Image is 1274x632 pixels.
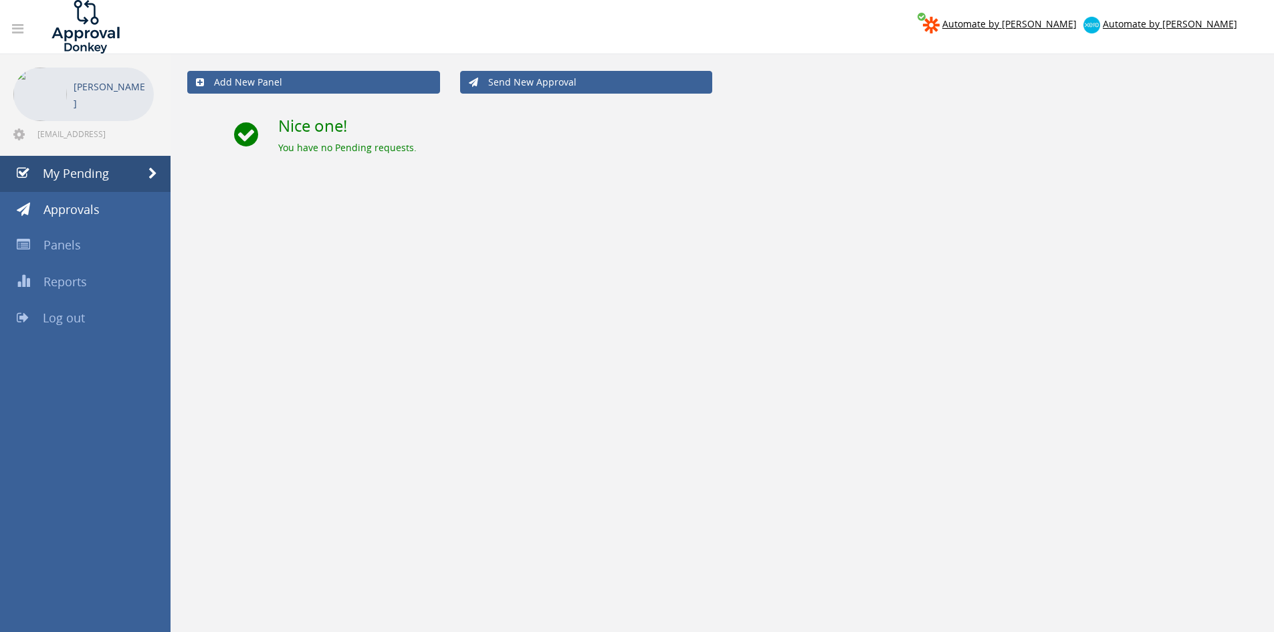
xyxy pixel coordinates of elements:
span: Panels [43,237,81,253]
div: You have no Pending requests. [278,141,1257,154]
span: Automate by [PERSON_NAME] [1103,17,1237,30]
span: Automate by [PERSON_NAME] [942,17,1077,30]
a: Add New Panel [187,71,440,94]
span: Approvals [43,201,100,217]
img: zapier-logomark.png [923,17,940,33]
img: xero-logo.png [1083,17,1100,33]
a: Send New Approval [460,71,713,94]
span: My Pending [43,165,109,181]
h2: Nice one! [278,117,1257,134]
span: Log out [43,310,85,326]
span: [EMAIL_ADDRESS][DOMAIN_NAME] [37,128,151,139]
span: Reports [43,274,87,290]
p: [PERSON_NAME] [74,78,147,112]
